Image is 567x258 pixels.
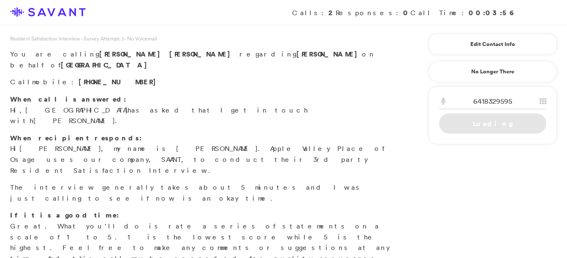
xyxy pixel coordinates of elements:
span: Resident Satisfaction Interview - Survey Attempt: 5 - No Voicemail [10,35,157,42]
span: mobile [32,78,71,86]
strong: 2 [328,8,336,17]
a: Loading [439,113,546,134]
span: [PERSON_NAME] [99,49,165,59]
p: Hi , my name is [PERSON_NAME]. Apple Valley Place of Osage uses our company, SAVANT, to conduct t... [10,133,396,176]
p: Call : [10,77,396,88]
p: You are calling regarding on behalf of [10,49,396,70]
span: [GEOGRAPHIC_DATA] [25,106,128,114]
span: [PHONE_NUMBER] [79,77,160,86]
p: The interview generally takes about 5 minutes and I was just calling to see if now is an okay time. [10,182,396,204]
strong: When recipient responds: [10,133,142,142]
strong: When call is answered: [10,94,126,104]
span: [PERSON_NAME] [33,116,115,125]
a: No Longer There [429,61,557,82]
strong: [GEOGRAPHIC_DATA] [61,60,152,70]
strong: If it is a good time: [10,210,119,220]
strong: [PERSON_NAME] [296,49,362,59]
a: Edit Contact Info [439,38,546,51]
strong: 0 [403,8,410,17]
strong: 00:03:56 [469,8,515,17]
span: [PERSON_NAME] [169,49,235,59]
p: Hi, has asked that I get in touch with . [10,94,396,126]
span: [PERSON_NAME] [19,144,101,153]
